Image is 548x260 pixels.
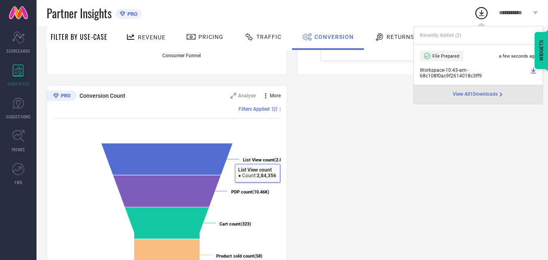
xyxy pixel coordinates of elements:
[420,32,461,38] span: Recently Added ( 2 )
[238,93,256,99] span: Analyse
[47,5,112,21] span: Partner Insights
[420,67,528,79] span: Workspace - 10:43-am - 68c108f0ac9f2614018c3ff9
[499,54,537,59] span: a few seconds ago
[279,106,281,112] span: |
[15,179,22,185] span: FWD
[387,34,414,40] span: Returns
[453,91,504,98] div: Open download page
[138,34,165,41] span: Revenue
[216,254,262,259] text: (58)
[453,91,498,98] span: View All 1 Downloads
[231,189,269,195] text: (10.46K)
[11,146,25,153] span: TRENDS
[474,6,489,20] div: Open download list
[453,91,504,98] a: View All1Downloads
[6,114,31,120] span: SUGGESTIONS
[243,157,288,163] text: (2.84L)
[51,32,107,42] span: Filter By Use-Case
[530,67,537,79] a: Download
[216,254,254,259] tspan: Product sold count
[231,189,252,195] tspan: PDP count
[6,48,30,54] span: SCORECARDS
[243,157,274,163] tspan: List View count
[80,92,125,99] span: Conversion Count
[7,81,30,87] span: WORKSPACE
[256,34,282,40] span: Traffic
[125,11,138,17] span: PRO
[219,221,241,227] tspan: Cart count
[314,34,354,40] span: Conversion
[47,90,77,103] div: Premium
[432,54,459,59] span: File Prepared
[198,34,223,40] span: Pricing
[270,93,281,99] span: More
[162,53,201,58] tspan: Consumer Funnel
[219,221,251,227] text: (323)
[230,93,236,99] svg: Zoom
[239,106,270,112] span: Filters Applied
